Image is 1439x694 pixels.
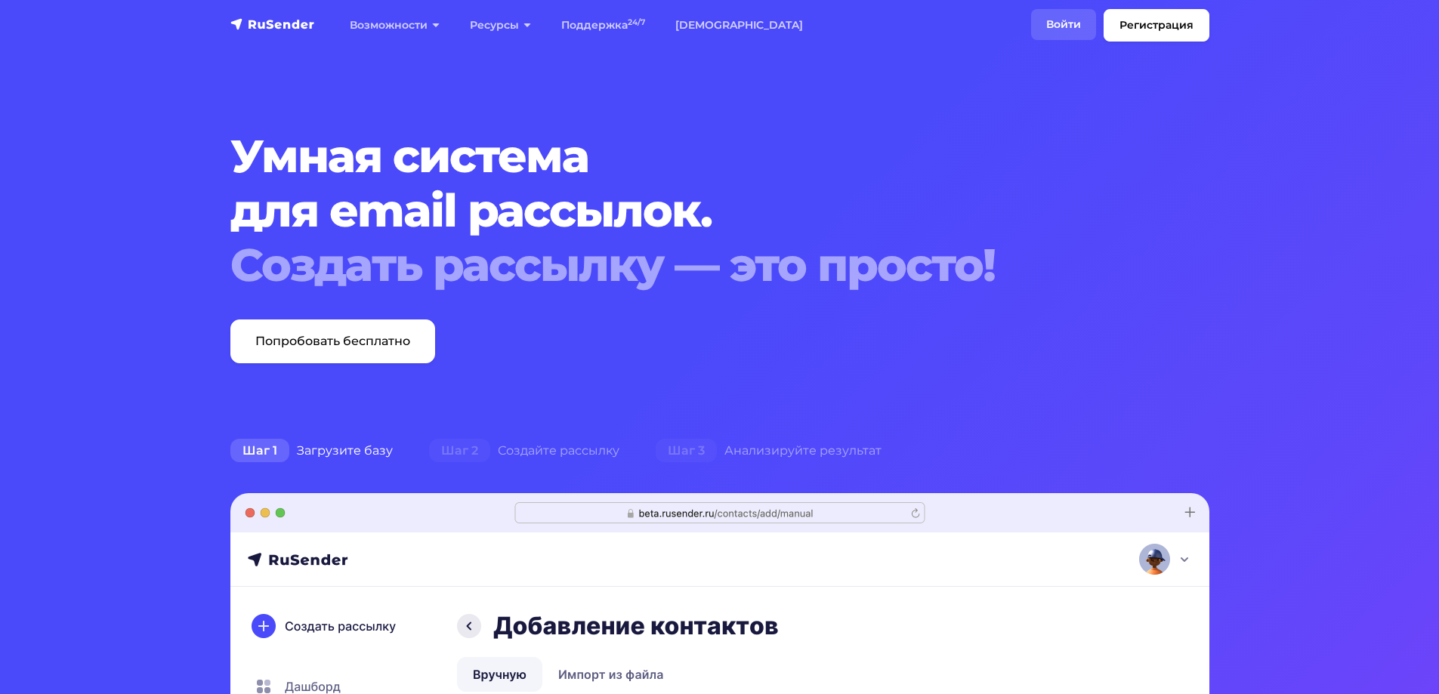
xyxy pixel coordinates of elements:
sup: 24/7 [628,17,645,27]
a: Войти [1031,9,1096,40]
h1: Умная система для email рассылок. [230,129,1126,292]
a: Ресурсы [455,10,546,41]
span: Шаг 3 [656,439,717,463]
span: Шаг 1 [230,439,289,463]
a: Регистрация [1104,9,1209,42]
span: Шаг 2 [429,439,490,463]
a: Попробовать бесплатно [230,319,435,363]
a: Поддержка24/7 [546,10,660,41]
div: Анализируйте результат [638,436,900,466]
a: Возможности [335,10,455,41]
div: Создайте рассылку [411,436,638,466]
a: [DEMOGRAPHIC_DATA] [660,10,818,41]
img: RuSender [230,17,315,32]
div: Создать рассылку — это просто! [230,238,1126,292]
div: Загрузите базу [212,436,411,466]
